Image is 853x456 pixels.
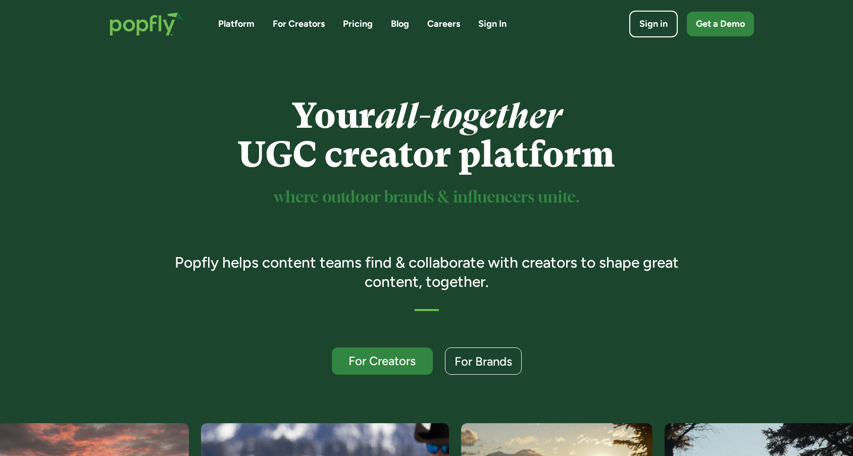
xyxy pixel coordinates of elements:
div: Get a Demo [696,18,745,30]
a: For Creators [332,347,433,375]
a: Careers [427,18,460,30]
a: Sign in [629,11,678,37]
a: home [99,2,194,46]
em: all-together [375,95,562,136]
a: Get a Demo [687,12,754,36]
div: Sign in [639,18,668,30]
a: Platform [218,18,255,30]
a: For Creators [273,18,325,30]
a: Blog [391,18,409,30]
sup: where outdoor brands & influencers unite. [274,190,580,206]
div: For Creators [341,354,424,367]
a: Sign In [478,18,507,30]
h3: Popfly helps content teams find & collaborate with creators to shape great content, together. [160,253,693,291]
div: For Brands [455,355,512,368]
a: For Brands [445,347,522,375]
h1: Your UGC creator platform [160,96,693,174]
a: Pricing [343,18,373,30]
